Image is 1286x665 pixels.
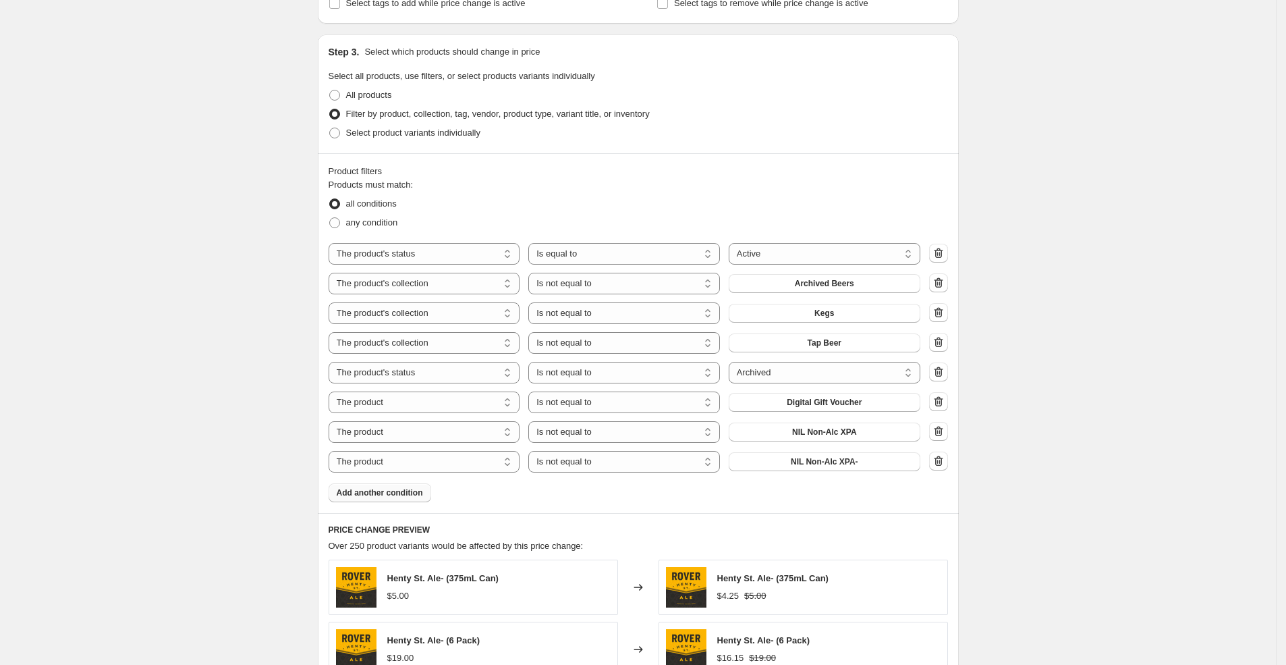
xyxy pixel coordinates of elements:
button: Kegs [729,304,920,323]
p: Select which products should change in price [364,45,540,59]
button: Digital Gift Voucher [729,393,920,412]
strike: $19.00 [749,651,776,665]
span: any condition [346,217,398,228]
span: Henty St. Ale- (6 Pack) [717,635,810,645]
span: Digital Gift Voucher [787,397,862,408]
button: NIL Non-Alc XPA [729,423,920,442]
img: HentyStAleAvatar_80x.jpg [336,567,376,608]
span: Select all products, use filters, or select products variants individually [329,71,595,81]
div: $16.15 [717,651,744,665]
div: $5.00 [387,589,410,603]
div: $19.00 [387,651,414,665]
span: NIL Non-Alc XPA [792,427,857,437]
span: Products must match: [329,180,414,190]
span: All products [346,90,392,100]
button: Add another condition [329,483,431,502]
div: Product filters [329,165,948,178]
span: Kegs [814,308,834,319]
strike: $5.00 [744,589,766,603]
span: NIL Non-Alc XPA- [791,456,858,467]
button: Archived Beers [729,274,920,293]
span: Henty St. Ale- (375mL Can) [717,573,829,583]
div: $4.25 [717,589,739,603]
button: NIL Non-Alc XPA- [729,452,920,471]
span: all conditions [346,198,397,209]
span: Henty St. Ale- (6 Pack) [387,635,480,645]
h6: PRICE CHANGE PREVIEW [329,525,948,535]
button: Tap Beer [729,334,920,352]
span: Add another condition [337,487,423,498]
span: Henty St. Ale- (375mL Can) [387,573,499,583]
span: Select product variants individually [346,128,480,138]
span: Filter by product, collection, tag, vendor, product type, variant title, or inventory [346,109,650,119]
h2: Step 3. [329,45,360,59]
span: Tap Beer [808,338,841,348]
span: Archived Beers [795,278,854,289]
span: Over 250 product variants would be affected by this price change: [329,541,584,551]
img: HentyStAleAvatar_80x.jpg [666,567,706,608]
